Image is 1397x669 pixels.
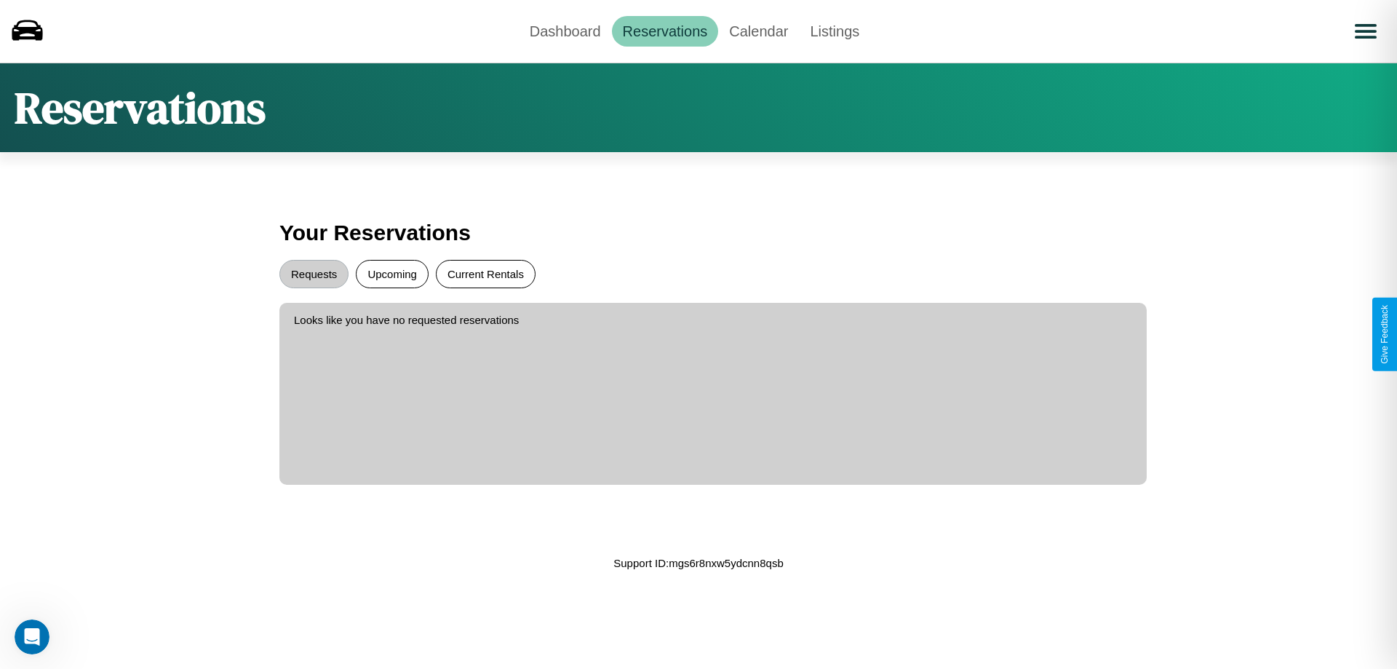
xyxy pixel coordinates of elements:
[519,16,612,47] a: Dashboard
[1345,11,1386,52] button: Open menu
[15,619,49,654] iframe: Intercom live chat
[613,553,783,573] p: Support ID: mgs6r8nxw5ydcnn8qsb
[15,78,266,138] h1: Reservations
[279,260,349,288] button: Requests
[279,213,1118,253] h3: Your Reservations
[799,16,870,47] a: Listings
[356,260,429,288] button: Upcoming
[294,310,1132,330] p: Looks like you have no requested reservations
[436,260,536,288] button: Current Rentals
[1380,305,1390,364] div: Give Feedback
[718,16,799,47] a: Calendar
[612,16,719,47] a: Reservations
